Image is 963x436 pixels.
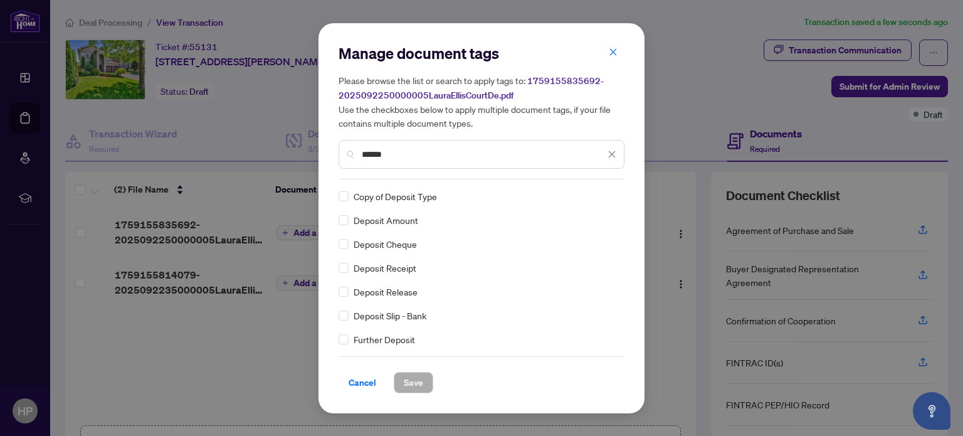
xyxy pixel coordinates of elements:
[394,372,433,393] button: Save
[913,392,950,430] button: Open asap
[354,285,418,299] span: Deposit Release
[339,372,386,393] button: Cancel
[608,150,616,159] span: close
[339,75,604,101] span: 1759155835692-2025092250000005LauraEllisCourtDe.pdf
[354,332,415,346] span: Further Deposit
[609,48,618,56] span: close
[354,189,437,203] span: Copy of Deposit Type
[339,73,624,130] h5: Please browse the list or search to apply tags to: Use the checkboxes below to apply multiple doc...
[354,237,417,251] span: Deposit Cheque
[339,43,624,63] h2: Manage document tags
[349,373,376,393] span: Cancel
[354,213,418,227] span: Deposit Amount
[354,309,426,322] span: Deposit Slip - Bank
[354,261,416,275] span: Deposit Receipt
